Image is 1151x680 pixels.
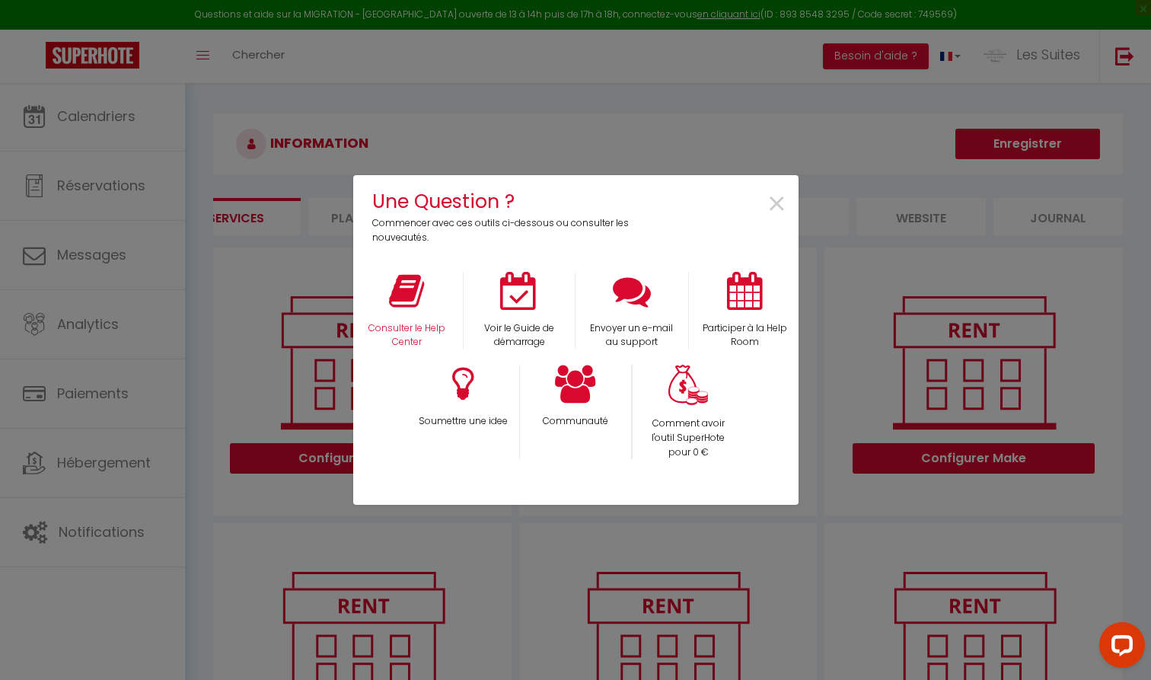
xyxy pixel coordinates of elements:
[530,414,621,429] p: Communauté
[699,321,791,350] p: Participer à la Help Room
[361,321,454,350] p: Consulter le Help Center
[767,180,787,228] span: ×
[585,321,678,350] p: Envoyer un e-mail au support
[372,187,639,216] h4: Une Question ?
[1087,616,1151,680] iframe: LiveChat chat widget
[372,216,639,245] p: Commencer avec ces outils ci-dessous ou consulter les nouveautés.
[416,414,509,429] p: Soumettre une idee
[473,321,565,350] p: Voir le Guide de démarrage
[767,187,787,222] button: Close
[642,417,735,460] p: Comment avoir l'outil SuperHote pour 0 €
[668,365,708,405] img: Money bag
